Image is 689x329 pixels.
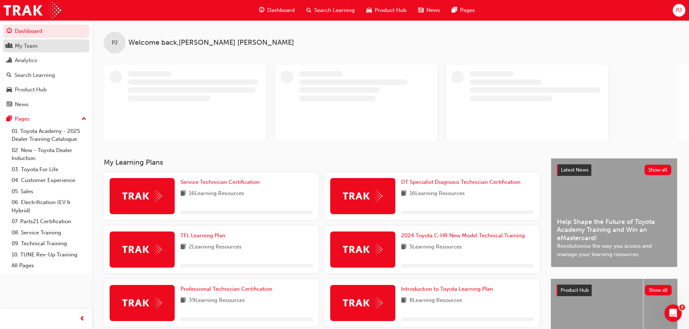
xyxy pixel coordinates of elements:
[9,126,89,145] a: 01. Toyota Academy - 2025 Dealer Training Catalogue
[7,101,12,108] span: news-icon
[679,304,685,310] span: 2
[253,3,301,18] a: guage-iconDashboard
[189,189,244,198] span: 16 Learning Resources
[180,232,225,239] span: TFL Learning Plan
[259,6,264,15] span: guage-icon
[401,286,493,292] span: Introduction to Toyota Learning Plan
[7,116,12,122] span: pages-icon
[15,86,47,94] div: Product Hub
[3,98,89,111] a: News
[180,179,260,185] span: Service Technician Certification
[3,39,89,53] a: My Team
[14,71,55,79] div: Search Learning
[3,23,89,112] button: DashboardMy TeamAnalyticsSearch LearningProduct HubNews
[9,260,89,271] a: All Pages
[122,190,162,202] img: Trak
[557,242,671,258] span: Revolutionise the way you access and manage your learning resources.
[9,175,89,186] a: 04. Customer Experience
[557,218,671,242] span: Help Shape the Future of Toyota Academy Training and Win an eMastercard!
[81,114,86,124] span: up-icon
[122,244,162,255] img: Trak
[645,165,672,175] button: Show all
[664,304,682,322] iframe: Intercom live chat
[7,72,12,79] span: search-icon
[343,297,383,308] img: Trak
[180,285,275,293] a: Professional Technician Certification
[7,28,12,35] span: guage-icon
[189,296,245,305] span: 39 Learning Resources
[112,39,118,47] span: PJ
[460,6,475,14] span: Pages
[7,43,12,49] span: people-icon
[180,243,186,252] span: book-icon
[409,243,462,252] span: 5 Learning Resources
[180,178,263,186] a: Service Technician Certification
[306,6,311,15] span: search-icon
[301,3,361,18] a: search-iconSearch Learning
[343,244,383,255] img: Trak
[15,115,30,123] div: Pages
[366,6,372,15] span: car-icon
[267,6,295,14] span: Dashboard
[557,285,672,296] a: Product HubShow all
[15,56,37,65] div: Analytics
[418,6,424,15] span: news-icon
[7,57,12,64] span: chart-icon
[375,6,407,14] span: Product Hub
[4,2,61,18] img: Trak
[426,6,440,14] span: News
[361,3,412,18] a: car-iconProduct Hub
[551,158,677,267] a: Latest NewsShow allHelp Shape the Future of Toyota Academy Training and Win an eMastercard!Revolu...
[9,164,89,175] a: 03. Toyota For Life
[3,83,89,96] a: Product Hub
[401,189,407,198] span: book-icon
[9,197,89,216] a: 06. Electrification (EV & Hybrid)
[557,164,671,176] a: Latest NewsShow all
[401,179,520,185] span: DT Specialist Diagnosis Technician Certification
[561,167,588,173] span: Latest News
[401,243,407,252] span: book-icon
[7,87,12,93] span: car-icon
[452,6,457,15] span: pages-icon
[9,238,89,249] a: 09. Technical Training
[15,100,29,109] div: News
[9,227,89,238] a: 08. Service Training
[401,231,528,240] a: 2024 Toyota C-HR New Model Technical Training
[180,189,186,198] span: book-icon
[189,243,242,252] span: 2 Learning Resources
[3,69,89,82] a: Search Learning
[122,297,162,308] img: Trak
[9,186,89,197] a: 05. Sales
[412,3,446,18] a: news-iconNews
[401,285,496,293] a: Introduction to Toyota Learning Plan
[409,189,465,198] span: 16 Learning Resources
[9,145,89,164] a: 02. New - Toyota Dealer Induction
[180,231,228,240] a: TFL Learning Plan
[9,216,89,227] a: 07. Parts21 Certification
[3,112,89,126] button: Pages
[80,315,85,324] span: prev-icon
[343,190,383,202] img: Trak
[104,158,539,166] h3: My Learning Plans
[3,54,89,67] a: Analytics
[401,178,523,186] a: DT Specialist Diagnosis Technician Certification
[673,4,685,17] button: PJ
[409,296,462,305] span: 8 Learning Resources
[676,6,682,14] span: PJ
[128,39,294,47] span: Welcome back , [PERSON_NAME] [PERSON_NAME]
[645,285,672,295] button: Show all
[180,286,272,292] span: Professional Technician Certification
[561,287,589,293] span: Product Hub
[15,42,38,50] div: My Team
[446,3,481,18] a: pages-iconPages
[3,25,89,38] a: Dashboard
[9,249,89,260] a: 10. TUNE Rev-Up Training
[401,232,525,239] span: 2024 Toyota C-HR New Model Technical Training
[180,296,186,305] span: book-icon
[401,296,407,305] span: book-icon
[314,6,355,14] span: Search Learning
